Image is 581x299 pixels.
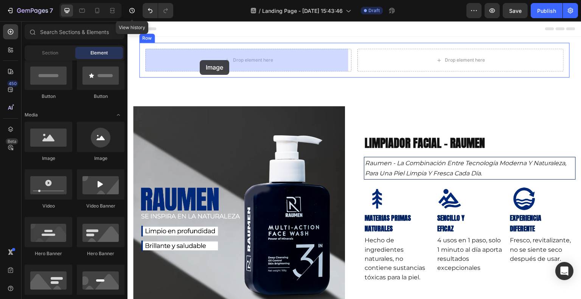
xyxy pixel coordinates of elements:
div: Undo/Redo [143,3,173,18]
button: Publish [531,3,562,18]
div: Video [25,203,72,209]
p: 7 [50,6,53,15]
button: 7 [3,3,56,18]
div: 450 [7,81,18,87]
div: Publish [537,7,556,15]
iframe: Design area [127,21,581,299]
span: / [259,7,261,15]
div: Open Intercom Messenger [555,262,573,280]
span: Landing Page - [DATE] 15:43:46 [262,7,343,15]
button: Save [503,3,528,18]
div: Image [25,155,72,162]
span: Element [90,50,108,56]
div: Video Banner [77,203,124,209]
div: Button [77,93,124,100]
span: Save [509,8,522,14]
input: Search Sections & Elements [25,24,124,39]
div: Hero Banner [77,250,124,257]
div: Button [25,93,72,100]
div: Hero Banner [25,250,72,257]
span: Media [25,112,38,118]
span: Section [42,50,58,56]
span: Toggle open [112,109,124,121]
div: Beta [6,138,18,144]
div: Image [77,155,124,162]
span: Draft [368,7,380,14]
